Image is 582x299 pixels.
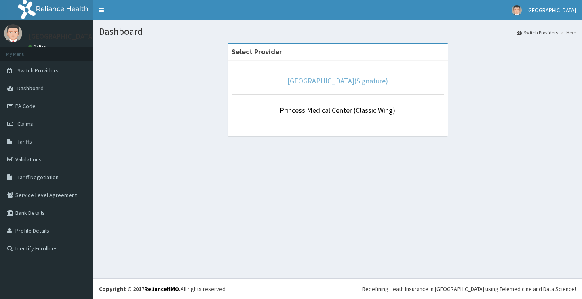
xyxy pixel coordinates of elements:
div: Redefining Heath Insurance in [GEOGRAPHIC_DATA] using Telemedicine and Data Science! [362,285,576,293]
a: [GEOGRAPHIC_DATA](Signature) [287,76,388,85]
a: Princess Medical Center (Classic Wing) [280,106,395,115]
span: Dashboard [17,85,44,92]
p: [GEOGRAPHIC_DATA] [28,33,95,40]
footer: All rights reserved. [93,278,582,299]
strong: Select Provider [232,47,282,56]
img: User Image [4,24,22,42]
h1: Dashboard [99,26,576,37]
a: RelianceHMO [144,285,179,293]
span: Switch Providers [17,67,59,74]
a: Switch Providers [517,29,558,36]
img: User Image [512,5,522,15]
span: [GEOGRAPHIC_DATA] [527,6,576,14]
strong: Copyright © 2017 . [99,285,181,293]
a: Online [28,44,48,50]
span: Tariff Negotiation [17,174,59,181]
li: Here [559,29,576,36]
span: Tariffs [17,138,32,145]
span: Claims [17,120,33,127]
